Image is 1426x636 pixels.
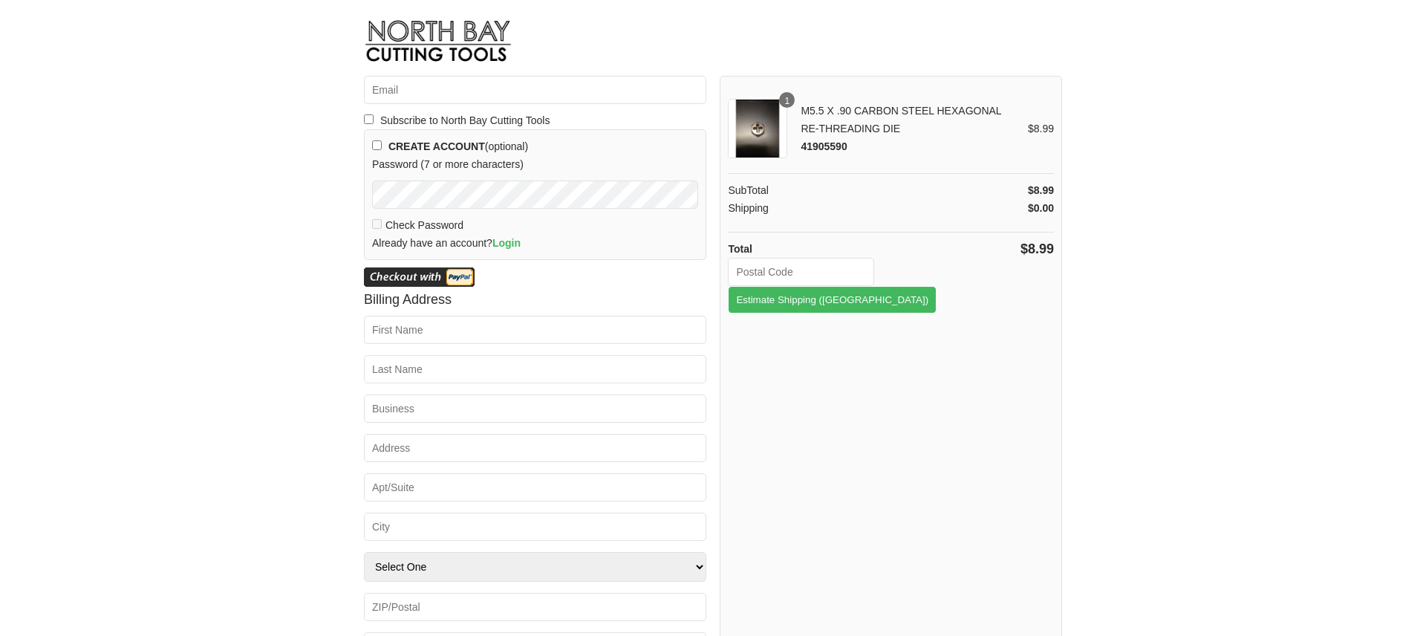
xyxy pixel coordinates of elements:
[728,286,937,314] button: Estimate Shipping ([GEOGRAPHIC_DATA])
[364,129,706,260] div: (optional) Password (7 or more characters) Check Password Already have an account?
[364,395,706,423] input: Business
[1028,181,1054,199] div: $8.99
[728,199,769,217] div: Shipping
[364,316,706,344] input: First Name
[779,92,795,108] div: 1
[364,267,475,287] img: PayPal Express Checkout
[364,434,706,462] input: Address
[1028,120,1054,137] div: $8.99
[364,513,706,541] input: City
[388,140,485,152] b: CREATE ACCOUNT
[364,287,706,312] h3: Billing address
[801,140,847,152] span: 41905590
[795,102,1028,155] div: M5.5 X .90 CARBON STEEL HEXAGONAL RE-THREADING DIE
[728,258,874,286] input: Postal Code
[728,99,787,158] img: M5.5 X .90 CARBON STEEL HEXAGONAL RE-THREADING DIE
[364,593,706,621] input: ZIP/Postal
[1020,240,1054,258] div: $8.99
[380,111,550,129] b: Subscribe to North Bay Cutting Tools
[364,11,512,76] img: North Bay Cutting Tools
[364,355,706,383] input: Last Name
[492,237,521,249] a: Login
[1028,199,1054,217] div: $0.00
[728,240,752,258] div: Total
[364,473,706,502] input: Apt/Suite
[364,76,706,104] input: Email
[728,181,768,199] div: SubTotal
